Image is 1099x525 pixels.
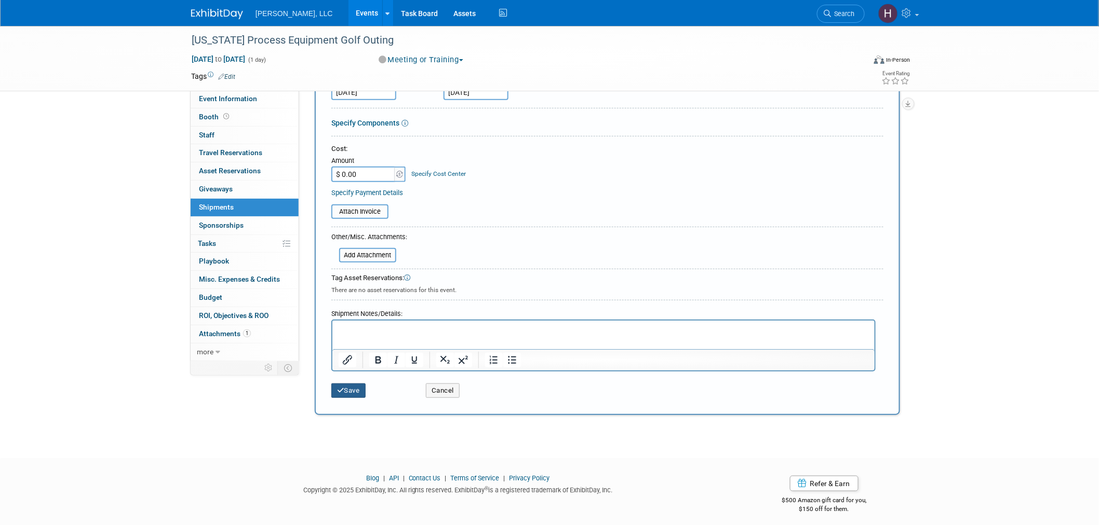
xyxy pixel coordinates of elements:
span: | [443,474,449,482]
span: Tasks [198,239,216,247]
span: Sponsorships [199,221,244,229]
a: API [389,474,399,482]
button: Superscript [454,353,472,367]
a: Contact Us [409,474,441,482]
div: $150 off for them. [741,505,908,514]
div: There are no asset reservations for this event. [331,283,883,295]
a: Blog [366,474,379,482]
a: Tasks [191,235,299,253]
span: Event Information [199,94,257,103]
a: Sponsorships [191,217,299,234]
span: more [197,348,213,356]
td: Tags [191,71,235,81]
a: Specify Payment Details [331,189,403,197]
a: Giveaways [191,181,299,198]
span: | [400,474,407,482]
a: Search [817,5,865,23]
a: Edit [218,73,235,80]
span: Giveaways [199,185,233,193]
button: Bullet list [503,353,521,367]
div: In-Person [886,56,910,64]
span: Search [831,10,855,18]
span: Misc. Expenses & Credits [199,275,280,283]
button: Meeting or Training [375,54,467,65]
a: ROI, Objectives & ROO [191,307,299,325]
span: Attachments [199,329,251,338]
span: | [501,474,508,482]
span: | [381,474,387,482]
div: Amount [331,156,407,167]
a: Staff [191,127,299,144]
div: Event Rating [882,71,910,76]
div: Other/Misc. Attachments: [331,232,407,244]
a: Misc. Expenses & Credits [191,271,299,288]
span: Staff [199,131,215,139]
a: Event Information [191,90,299,108]
a: Asset Reservations [191,162,299,180]
a: Refer & Earn [790,476,859,491]
span: 1 [243,329,251,337]
a: Travel Reservations [191,144,299,162]
button: Insert/edit link [339,353,356,367]
div: Event Format [803,54,910,70]
iframe: Rich Text Area [332,321,875,349]
a: Shipments [191,199,299,216]
div: Shipment Notes/Details: [331,305,876,320]
img: ExhibitDay [191,9,243,19]
button: Save [331,383,366,398]
span: [DATE] [DATE] [191,54,246,64]
span: Playbook [199,257,229,265]
button: Italic [387,353,405,367]
a: Specify Cost Center [412,170,466,177]
a: Budget [191,289,299,307]
td: Toggle Event Tabs [278,361,299,375]
span: Booth not reserved yet [221,113,231,120]
a: Playbook [191,253,299,270]
div: Cost: [331,144,883,154]
button: Cancel [426,383,460,398]
a: Attachments1 [191,325,299,343]
a: more [191,343,299,361]
span: to [213,55,223,63]
img: Hannah Mulholland [878,4,898,23]
td: Personalize Event Tab Strip [260,361,278,375]
span: Booth [199,113,231,121]
a: Terms of Service [451,474,500,482]
span: Asset Reservations [199,167,261,175]
span: ROI, Objectives & ROO [199,311,269,320]
button: Subscript [436,353,454,367]
span: [PERSON_NAME], LLC [256,9,333,18]
div: $500 Amazon gift card for you, [741,489,908,513]
span: Travel Reservations [199,148,262,157]
button: Numbered list [485,353,503,367]
a: Privacy Policy [510,474,550,482]
a: Specify Components [331,119,399,127]
button: Underline [406,353,423,367]
span: (1 day) [247,57,266,63]
div: Copyright © 2025 ExhibitDay, Inc. All rights reserved. ExhibitDay is a registered trademark of Ex... [191,483,725,495]
span: Shipments [199,203,234,211]
sup: ® [485,486,489,491]
a: Booth [191,108,299,126]
div: Tag Asset Reservations: [331,273,883,283]
img: Format-Inperson.png [874,56,884,64]
div: [US_STATE] Process Equipment Golf Outing [188,31,849,50]
button: Bold [369,353,387,367]
span: Budget [199,293,222,301]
